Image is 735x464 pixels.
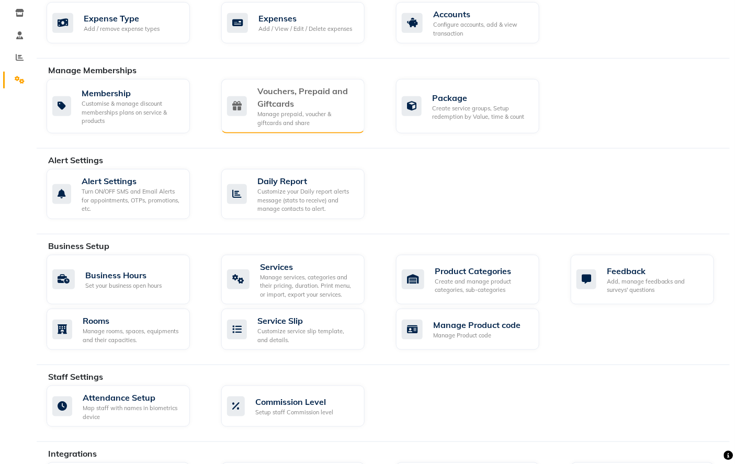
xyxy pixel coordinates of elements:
div: Manage rooms, spaces, equipments and their capacities. [83,327,182,344]
a: Business HoursSet your business open hours [47,255,206,305]
a: MembershipCustomise & manage discount memberships plans on service & products [47,79,206,133]
div: Accounts [433,8,531,20]
div: Add / remove expense types [84,25,160,33]
div: Membership [82,87,182,99]
a: Commission LevelSetup staff Commission level [221,386,380,427]
div: Customize your Daily report alerts message (stats to receive) and manage contacts to alert. [257,187,356,213]
div: Expense Type [84,12,160,25]
div: Manage Product code [433,319,521,331]
div: Service Slip [257,314,356,327]
div: Vouchers, Prepaid and Giftcards [257,85,356,110]
a: RoomsManage rooms, spaces, equipments and their capacities. [47,309,206,350]
div: Add / View / Edit / Delete expenses [258,25,352,33]
a: Vouchers, Prepaid and GiftcardsManage prepaid, voucher & giftcards and share [221,79,380,133]
div: Services [260,261,356,273]
div: Create service groups, Setup redemption by Value, time & count [432,104,531,121]
a: Attendance SetupMap staff with names in biometrics device [47,386,206,427]
div: Customise & manage discount memberships plans on service & products [82,99,182,126]
a: Manage Product codeManage Product code [396,309,555,350]
div: Expenses [258,12,352,25]
div: Business Hours [85,269,162,281]
a: Service SlipCustomize service slip template, and details. [221,309,380,350]
a: Product CategoriesCreate and manage product categories, sub-categories [396,255,555,305]
div: Rooms [83,314,182,327]
div: Manage prepaid, voucher & giftcards and share [257,110,356,127]
div: Manage services, categories and their pricing, duration. Print menu, or import, export your servi... [260,273,356,299]
div: Package [432,92,531,104]
div: Create and manage product categories, sub-categories [435,277,531,295]
a: Daily ReportCustomize your Daily report alerts message (stats to receive) and manage contacts to ... [221,169,380,219]
a: AccountsConfigure accounts, add & view transaction [396,2,555,43]
div: Manage Product code [433,331,521,340]
div: Customize service slip template, and details. [257,327,356,344]
div: Product Categories [435,265,531,277]
a: FeedbackAdd, manage feedbacks and surveys' questions [571,255,730,305]
div: Configure accounts, add & view transaction [433,20,531,38]
div: Alert Settings [82,175,182,187]
a: ExpensesAdd / View / Edit / Delete expenses [221,2,380,43]
div: Turn ON/OFF SMS and Email Alerts for appointments, OTPs, promotions, etc. [82,187,182,213]
a: Expense TypeAdd / remove expense types [47,2,206,43]
div: Commission Level [255,395,333,408]
a: Alert SettingsTurn ON/OFF SMS and Email Alerts for appointments, OTPs, promotions, etc. [47,169,206,219]
div: Set your business open hours [85,281,162,290]
div: Map staff with names in biometrics device [83,404,182,421]
div: Attendance Setup [83,391,182,404]
div: Daily Report [257,175,356,187]
div: Setup staff Commission level [255,408,333,417]
a: PackageCreate service groups, Setup redemption by Value, time & count [396,79,555,133]
div: Add, manage feedbacks and surveys' questions [607,277,706,295]
a: ServicesManage services, categories and their pricing, duration. Print menu, or import, export yo... [221,255,380,305]
div: Feedback [607,265,706,277]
